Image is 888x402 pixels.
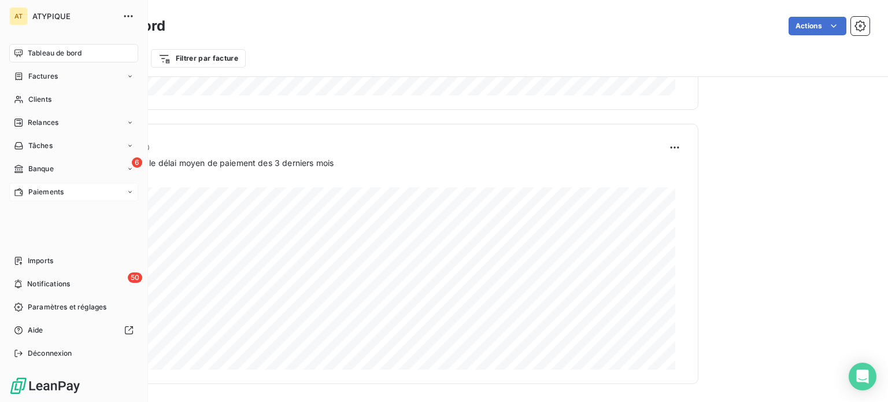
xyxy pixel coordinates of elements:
span: 50 [128,272,142,283]
span: Imports [28,256,53,266]
span: Paramètres et réglages [28,302,106,312]
span: Factures [28,71,58,82]
span: Déconnexion [28,348,72,359]
span: Prévisionnel basé sur le délai moyen de paiement des 3 derniers mois [65,157,334,169]
span: Banque [28,164,54,174]
div: Open Intercom Messenger [849,363,876,390]
span: Tableau de bord [28,48,82,58]
span: 6 [132,157,142,168]
span: Paiements [28,187,64,197]
a: Aide [9,321,138,340]
img: Logo LeanPay [9,377,81,395]
span: Tâches [28,141,53,151]
span: Aide [28,325,43,335]
span: Relances [28,117,58,128]
div: AT [9,7,28,25]
span: ATYPIQUE [32,12,116,21]
button: Filtrer par facture [151,49,246,68]
span: Notifications [27,279,70,289]
button: Actions [789,17,846,35]
span: Clients [28,94,51,105]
